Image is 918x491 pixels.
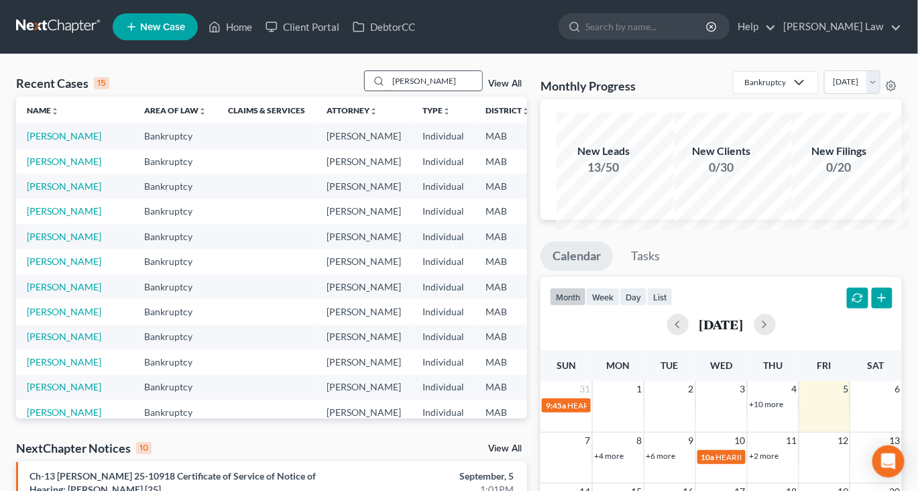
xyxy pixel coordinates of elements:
div: New Filings [792,144,886,159]
button: week [586,288,620,306]
div: 10 [136,442,152,454]
span: 10 [734,433,747,449]
td: Individual [412,224,475,249]
td: Bankruptcy [133,123,217,148]
span: 13 [888,433,902,449]
a: [PERSON_NAME] [27,406,101,418]
td: MAB [475,199,540,224]
a: Client Portal [259,15,346,39]
td: Bankruptcy [133,224,217,249]
td: Individual [412,349,475,374]
div: Bankruptcy [744,76,786,88]
button: month [550,288,586,306]
a: Home [202,15,259,39]
td: Individual [412,123,475,148]
a: [PERSON_NAME] [27,231,101,242]
a: [PERSON_NAME] Law [777,15,901,39]
a: Area of Lawunfold_more [144,105,207,115]
td: Individual [412,199,475,224]
a: [PERSON_NAME] [27,356,101,368]
td: [PERSON_NAME] [316,325,412,349]
td: [PERSON_NAME] [316,400,412,425]
a: View All [488,444,522,453]
a: Districtunfold_more [485,105,530,115]
td: Individual [412,149,475,174]
td: MAB [475,325,540,349]
td: Bankruptcy [133,174,217,199]
a: Tasks [619,241,672,271]
a: [PERSON_NAME] [27,331,101,342]
div: 0/30 [675,159,768,176]
span: Sat [868,360,884,371]
span: 9 [687,433,695,449]
button: list [647,288,673,306]
div: Recent Cases [16,75,109,91]
td: Individual [412,299,475,324]
span: 5 [842,381,850,397]
td: MAB [475,375,540,400]
a: DebtorCC [346,15,422,39]
td: Bankruptcy [133,349,217,374]
span: Wed [710,360,732,371]
a: [PERSON_NAME] [27,205,101,217]
div: September, 5 [361,470,514,483]
td: [PERSON_NAME] [316,299,412,324]
span: 7 [584,433,592,449]
a: [PERSON_NAME] [27,306,101,317]
span: HEARING for [PERSON_NAME] [716,452,829,462]
td: Individual [412,249,475,274]
td: Bankruptcy [133,400,217,425]
td: Individual [412,375,475,400]
button: day [620,288,647,306]
div: NextChapter Notices [16,440,152,456]
input: Search by name... [585,14,708,39]
a: [PERSON_NAME] [27,281,101,292]
span: 8 [636,433,644,449]
span: Tue [661,360,679,371]
div: 0/20 [792,159,886,176]
span: New Case [140,22,185,32]
td: [PERSON_NAME] [316,123,412,148]
td: MAB [475,349,540,374]
span: 12 [836,433,850,449]
a: [PERSON_NAME] [27,256,101,267]
span: Sun [557,360,576,371]
span: 1 [636,381,644,397]
span: 31 [579,381,592,397]
td: Bankruptcy [133,149,217,174]
i: unfold_more [51,107,59,115]
td: MAB [475,274,540,299]
a: +6 more [646,451,676,461]
td: Bankruptcy [133,274,217,299]
a: +2 more [750,451,779,461]
td: MAB [475,299,540,324]
td: MAB [475,174,540,199]
a: Help [731,15,776,39]
td: [PERSON_NAME] [316,274,412,299]
a: Calendar [540,241,613,271]
i: unfold_more [369,107,378,115]
td: [PERSON_NAME] [316,199,412,224]
td: [PERSON_NAME] [316,174,412,199]
td: [PERSON_NAME] [316,249,412,274]
span: 9:45a [546,400,566,411]
td: Bankruptcy [133,299,217,324]
h2: [DATE] [699,317,744,331]
i: unfold_more [198,107,207,115]
span: HEARING IS CONTINUED for [PERSON_NAME] [567,400,737,411]
div: Open Intercom Messenger [872,445,905,478]
a: [PERSON_NAME] [27,180,101,192]
a: Attorneyunfold_more [327,105,378,115]
td: [PERSON_NAME] [316,349,412,374]
span: 2 [687,381,695,397]
td: Bankruptcy [133,199,217,224]
td: Bankruptcy [133,325,217,349]
div: New Leads [557,144,650,159]
td: MAB [475,149,540,174]
td: Bankruptcy [133,249,217,274]
td: Individual [412,400,475,425]
span: Thu [763,360,783,371]
span: 4 [791,381,799,397]
span: Mon [606,360,630,371]
a: +10 more [750,399,784,409]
